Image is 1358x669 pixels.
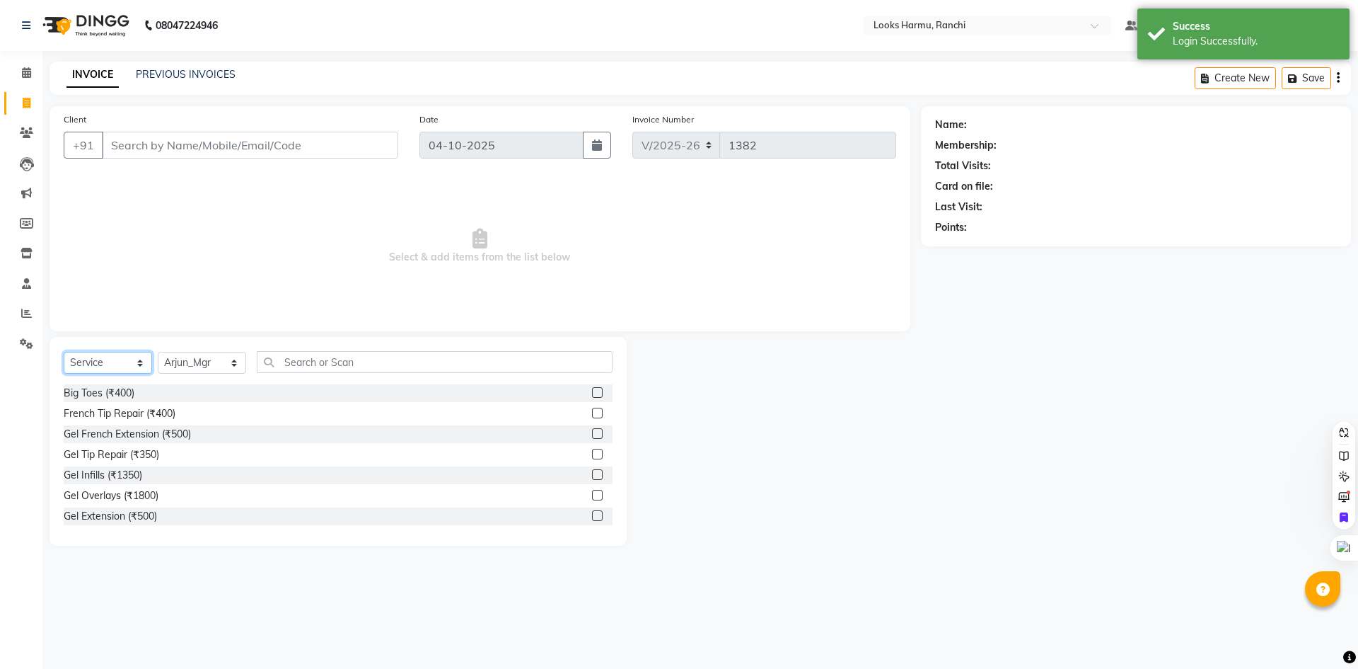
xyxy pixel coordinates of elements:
input: Search or Scan [257,351,613,373]
label: Invoice Number [632,113,694,126]
b: 08047224946 [156,6,218,45]
img: logo [36,6,133,45]
div: Big Toes (₹400) [64,386,134,401]
label: Date [419,113,439,126]
button: Save [1282,67,1331,89]
iframe: chat widget [1299,612,1344,655]
div: Gel Extension (₹500) [64,509,157,524]
button: +91 [64,132,103,159]
div: Total Visits: [935,159,991,173]
div: Last Visit: [935,200,982,215]
div: French Tip Repair (₹400) [64,406,175,421]
div: Name: [935,118,967,132]
div: Card on file: [935,179,993,194]
div: Points: [935,220,967,235]
div: Success [1173,19,1339,34]
input: Search by Name/Mobile/Email/Code [102,132,398,159]
label: Client [64,113,86,126]
div: Login Successfully. [1173,34,1339,49]
a: INVOICE [66,62,119,88]
div: Membership: [935,138,997,153]
div: Gel Overlays (₹1800) [64,488,158,503]
div: Gel Tip Repair (₹350) [64,447,159,462]
div: Gel Infills (₹1350) [64,468,142,483]
a: PREVIOUS INVOICES [136,68,236,81]
span: Select & add items from the list below [64,176,896,317]
button: Create New [1195,67,1276,89]
div: Gel French Extension (₹500) [64,427,191,442]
